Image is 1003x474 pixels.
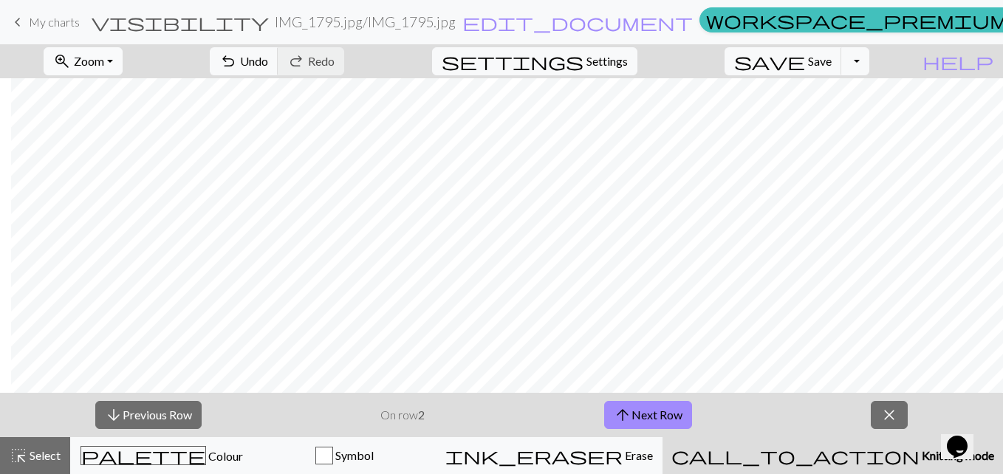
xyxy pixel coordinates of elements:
span: Zoom [74,54,104,68]
button: Save [725,47,842,75]
strong: 2 [418,408,425,422]
i: Settings [442,52,583,70]
span: My charts [29,15,80,29]
h2: IMG_1795.jpg / IMG_1795.jpg [275,13,456,30]
span: Erase [623,448,653,462]
span: Undo [240,54,268,68]
span: call_to_action [671,445,920,466]
button: Colour [70,437,253,474]
span: help [922,51,993,72]
span: arrow_downward [105,405,123,425]
button: Previous Row [95,401,202,429]
span: Symbol [333,448,374,462]
span: visibility [92,12,269,32]
button: SettingsSettings [432,47,637,75]
button: Symbol [253,437,437,474]
button: Undo [210,47,278,75]
span: edit_document [462,12,693,32]
button: Next Row [604,401,692,429]
span: highlight_alt [10,445,27,466]
span: zoom_in [53,51,71,72]
a: My charts [9,10,80,35]
span: ink_eraser [445,445,623,466]
span: Settings [586,52,628,70]
span: Colour [206,449,243,463]
button: Zoom [44,47,123,75]
p: On row [380,406,425,424]
span: undo [219,51,237,72]
span: Knitting mode [920,448,994,462]
span: arrow_upward [614,405,631,425]
span: keyboard_arrow_left [9,12,27,32]
span: Save [808,54,832,68]
span: settings [442,51,583,72]
span: Select [27,448,61,462]
span: palette [81,445,205,466]
button: Erase [436,437,663,474]
button: Knitting mode [663,437,1003,474]
iframe: chat widget [941,415,988,459]
span: save [734,51,805,72]
span: close [880,405,898,425]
